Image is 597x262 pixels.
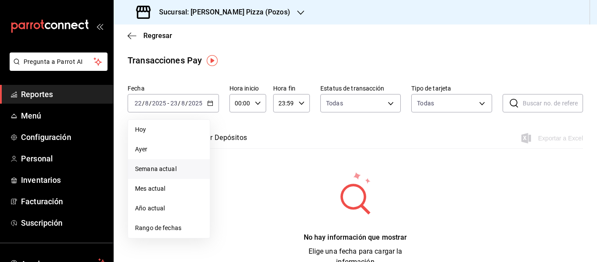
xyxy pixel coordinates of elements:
[128,31,172,40] button: Regresar
[273,85,310,91] label: Hora fin
[326,99,343,108] span: Todas
[96,23,103,30] button: open_drawer_menu
[128,85,219,91] label: Fecha
[134,100,142,107] input: --
[152,7,290,17] h3: Sucursal: [PERSON_NAME] Pizza (Pozos)
[21,217,106,229] span: Suscripción
[21,131,106,143] span: Configuración
[185,100,188,107] span: /
[24,57,94,66] span: Pregunta a Parrot AI
[417,99,434,108] div: Todas
[10,52,108,71] button: Pregunta a Parrot AI
[21,174,106,186] span: Inventarios
[229,85,266,91] label: Hora inicio
[411,85,492,91] label: Tipo de tarjeta
[207,55,218,66] img: Tooltip marker
[170,100,178,107] input: --
[135,164,203,174] span: Semana actual
[181,100,185,107] input: --
[178,100,180,107] span: /
[149,100,152,107] span: /
[135,224,203,233] span: Rango de fechas
[145,100,149,107] input: --
[152,100,167,107] input: ----
[135,184,203,193] span: Mes actual
[320,85,401,91] label: Estatus de transacción
[290,232,421,243] div: No hay información que mostrar
[21,110,106,122] span: Menú
[21,153,106,164] span: Personal
[21,88,106,100] span: Reportes
[135,204,203,213] span: Año actual
[202,133,247,148] button: Ver Depósitos
[135,145,203,154] span: Ayer
[142,100,145,107] span: /
[167,100,169,107] span: -
[143,31,172,40] span: Regresar
[523,94,583,112] input: Buscar no. de referencia
[128,54,202,67] div: Transacciones Pay
[21,196,106,207] span: Facturación
[188,100,203,107] input: ----
[6,63,108,73] a: Pregunta a Parrot AI
[135,125,203,134] span: Hoy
